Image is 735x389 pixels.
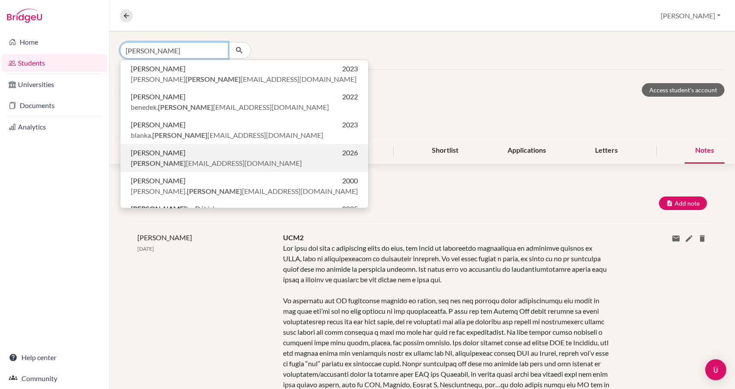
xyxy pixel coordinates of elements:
[120,88,368,116] button: [PERSON_NAME]2022benedek.[PERSON_NAME][EMAIL_ADDRESS][DOMAIN_NAME]
[131,119,185,130] span: [PERSON_NAME]
[2,118,107,136] a: Analytics
[131,203,214,214] span: lcs Détári
[131,175,185,186] span: [PERSON_NAME]
[120,144,368,172] button: [PERSON_NAME]2026[PERSON_NAME][EMAIL_ADDRESS][DOMAIN_NAME]
[497,138,556,164] div: Applications
[120,200,368,228] button: [PERSON_NAME]lcs Détári2025detari.[PERSON_NAME][EMAIL_ADDRESS][DOMAIN_NAME]
[131,74,357,84] span: [PERSON_NAME] [EMAIL_ADDRESS][DOMAIN_NAME]
[131,91,185,102] span: [PERSON_NAME]
[120,116,368,144] button: [PERSON_NAME]2023blanka.[PERSON_NAME][EMAIL_ADDRESS][DOMAIN_NAME]
[131,147,185,158] span: [PERSON_NAME]
[2,33,107,51] a: Home
[120,42,228,59] input: Find student by name...
[685,138,724,164] div: Notes
[584,138,628,164] div: Letters
[642,83,724,97] a: Access student's account
[131,159,186,167] b: [PERSON_NAME]
[2,97,107,114] a: Documents
[185,75,241,83] b: [PERSON_NAME]
[131,102,329,112] span: benedek. [EMAIL_ADDRESS][DOMAIN_NAME]
[137,245,154,252] span: [DATE]
[2,349,107,366] a: Help center
[131,130,323,140] span: blanka. [EMAIL_ADDRESS][DOMAIN_NAME]
[657,7,724,24] button: [PERSON_NAME]
[2,76,107,93] a: Universities
[342,63,358,74] span: 2023
[120,172,368,200] button: [PERSON_NAME]2000[PERSON_NAME].[PERSON_NAME][EMAIL_ADDRESS][DOMAIN_NAME]
[120,60,368,88] button: [PERSON_NAME]2023[PERSON_NAME][PERSON_NAME][EMAIL_ADDRESS][DOMAIN_NAME]
[187,187,242,195] b: [PERSON_NAME]
[659,196,707,210] button: Add note
[342,147,358,158] span: 2026
[283,233,304,242] span: UCM2
[342,203,358,214] span: 2025
[131,204,186,213] b: [PERSON_NAME]
[131,63,185,74] span: [PERSON_NAME]
[342,91,358,102] span: 2022
[131,186,358,196] span: [PERSON_NAME]. [EMAIL_ADDRESS][DOMAIN_NAME]
[158,103,213,111] b: [PERSON_NAME]
[421,138,469,164] div: Shortlist
[7,9,42,23] img: Bridge-U
[131,158,302,168] span: [EMAIL_ADDRESS][DOMAIN_NAME]
[137,233,192,242] span: [PERSON_NAME]
[342,175,358,186] span: 2000
[705,359,726,380] div: Open Intercom Messenger
[2,370,107,387] a: Community
[2,54,107,72] a: Students
[152,131,207,139] b: [PERSON_NAME]
[342,119,358,130] span: 2023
